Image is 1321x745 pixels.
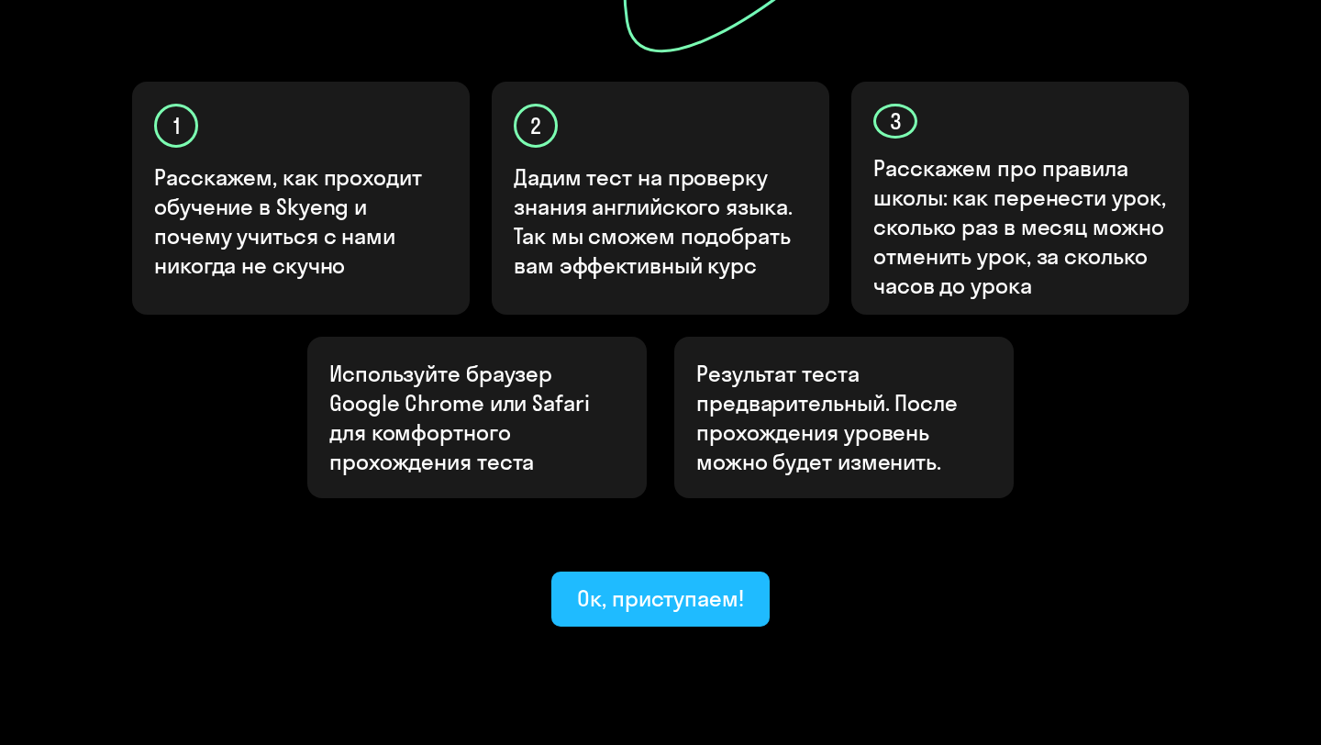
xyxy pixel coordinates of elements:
div: Ок, приступаем! [577,584,744,613]
p: Дадим тест на проверку знания английского языка. Так мы сможем подобрать вам эффективный курс [514,162,809,280]
div: 2 [514,104,558,148]
p: Расскажем, как проходит обучение в Skyeng и почему учиться с нами никогда не скучно [154,162,450,280]
p: Расскажем про правила школы: как перенести урок, сколько раз в месяц можно отменить урок, за скол... [873,153,1169,300]
button: Ок, приступаем! [551,572,770,627]
p: Используйте браузер Google Chrome или Safari для комфортного прохождения теста [329,359,625,476]
div: 3 [873,104,917,139]
p: Результат теста предварительный. После прохождения уровень можно будет изменить. [696,359,992,476]
div: 1 [154,104,198,148]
